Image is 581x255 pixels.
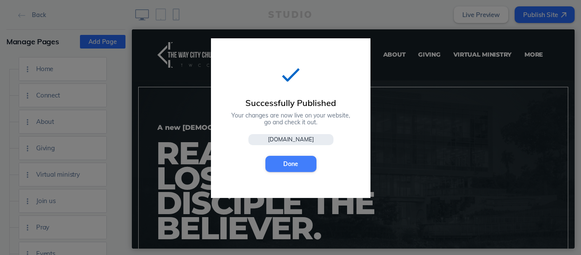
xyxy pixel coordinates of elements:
[209,21,239,29] span: Connect
[156,9,166,20] img: icon-tablet@2x.png
[36,144,81,152] span: Giving
[515,6,575,23] button: Publish Site
[36,223,81,231] span: Pray
[211,98,370,108] div: Successfully Published
[386,17,417,34] a: More
[36,92,81,99] span: Connect
[80,35,125,49] button: Add Page
[265,156,316,172] button: Done
[222,112,360,126] div: Your changes are now live on your website, go and check it out.
[36,171,81,178] span: Virtual ministry
[177,21,196,29] span: Home
[36,118,81,125] span: About
[135,9,149,20] img: icon-desktop@2x.png
[561,12,567,18] img: icon-arrow-ne@2x.png
[36,65,81,72] span: Home
[36,197,81,204] span: Join us
[26,94,280,103] p: A new [DEMOGRAPHIC_DATA] plant that exists to...
[18,13,26,18] img: icon-back-arrow@2x.png
[32,11,46,19] span: Back
[248,134,333,145] a: [DOMAIN_NAME]
[245,17,280,34] a: About
[322,21,380,29] span: Virtual Ministry
[280,17,315,34] a: Giving
[26,13,100,38] img: cc739cd5-c604-4ca6-89fa-596a73041da9.png
[202,17,245,34] a: Connect
[173,9,179,20] img: icon-phone@2x.png
[315,17,387,34] a: Virtual Ministry
[6,34,125,50] div: Manage Pages
[282,68,300,82] img: icon-check-blue@2x.png
[454,6,508,23] a: Live Preview
[286,21,308,29] span: Giving
[171,17,202,34] a: Home
[24,112,280,212] p: Reach the lost and disciple the believer.
[251,21,274,29] span: About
